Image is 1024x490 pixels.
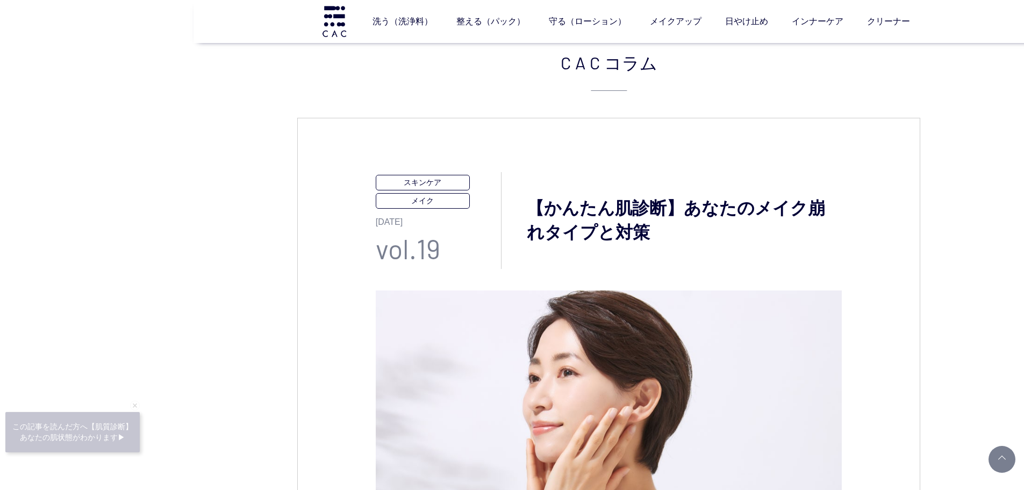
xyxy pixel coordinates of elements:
a: クリーナー [867,6,910,37]
a: 整える（パック） [456,6,525,37]
span: コラム [604,49,657,75]
p: vol.19 [376,229,501,269]
a: 日やけ止め [725,6,768,37]
a: 洗う（洗浄料） [373,6,433,37]
a: 守る（ローション） [549,6,626,37]
p: [DATE] [376,209,501,229]
a: メイクアップ [650,6,701,37]
p: メイク [376,193,470,209]
h3: 【かんたん肌診断】あなたのメイク崩れタイプと対策 [502,196,842,245]
p: スキンケア [376,175,470,190]
img: logo [321,6,348,37]
a: インナーケア [792,6,843,37]
h2: CAC [297,49,920,91]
